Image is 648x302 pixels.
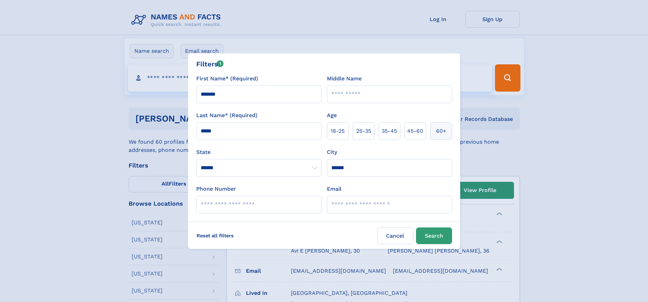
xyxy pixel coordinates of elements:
div: Filters [196,59,224,69]
label: State [196,148,321,156]
span: 35‑45 [382,127,397,135]
label: City [327,148,337,156]
label: Cancel [377,227,413,244]
span: 25‑35 [356,127,371,135]
label: Email [327,185,342,193]
button: Search [416,227,452,244]
label: First Name* (Required) [196,75,258,83]
label: Age [327,111,337,120]
label: Last Name* (Required) [196,111,257,120]
label: Reset all filters [192,227,238,244]
label: Middle Name [327,75,362,83]
span: 45‑60 [407,127,423,135]
span: 60+ [436,127,446,135]
label: Phone Number [196,185,236,193]
span: 18‑25 [331,127,345,135]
